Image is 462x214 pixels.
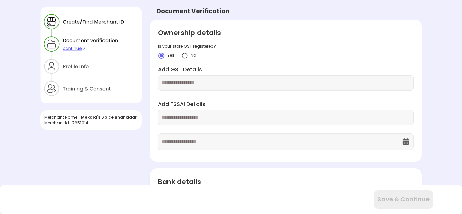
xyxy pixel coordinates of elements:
[402,138,410,146] img: OcXK764TI_dg1n3pJKAFuNcYfYqBKGvmbXteblFrPew4KBASBbPUoKPFDRZzLe5z5khKOkBCrBseVNl8W_Mqhk0wgJF92Dyy9...
[374,190,433,209] button: Save & Continue
[158,52,165,59] img: crlYN1wOekqfTXo2sKdO7mpVD4GIyZBlBCY682TI1bTNaOsxckEXOmACbAD6EYcPGHR5wXB9K-wSeRvGOQTikGGKT-kEDVP-b...
[44,114,138,120] div: Merchant Name -
[167,52,175,58] span: Yes
[40,7,142,103] img: xZtaNGYO7ZEa_Y6BGN0jBbY4tz3zD8CMWGtK9DYT203r_wSWJgC64uaYzQv0p6I5U3yzNyQZ90jnSGEji8ItH6xpax9JibOI_...
[81,114,137,120] span: Mekala's Spice Bhandaar
[158,43,413,49] div: Is your store GST registered?
[44,120,138,126] div: Merchant Id - 7651014
[191,52,196,58] span: No
[181,52,188,59] img: yidvdI1b1At5fYgYeHdauqyvT_pgttO64BpF2mcDGQwz_NKURL8lp7m2JUJk3Onwh4FIn8UgzATYbhG5vtZZpSXeknhWnnZDd...
[157,7,229,16] div: Document Verification
[158,176,413,187] div: Bank details
[158,101,413,109] label: Add FSSAI Details
[158,66,413,74] label: Add GST Details
[158,28,413,38] div: Ownership details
